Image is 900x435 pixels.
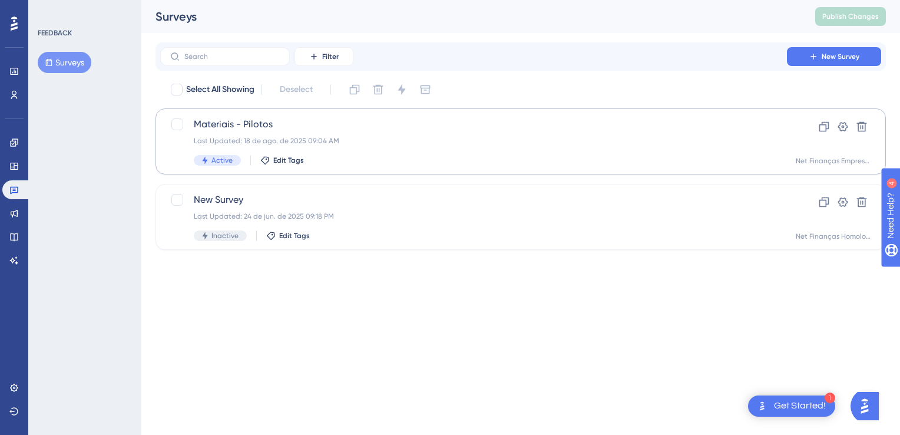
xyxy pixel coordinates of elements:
[266,231,310,240] button: Edit Tags
[322,52,339,61] span: Filter
[273,156,304,165] span: Edit Tags
[194,136,753,146] div: Last Updated: 18 de ago. de 2025 09:04 AM
[774,400,826,413] div: Get Started!
[28,3,74,17] span: Need Help?
[815,7,886,26] button: Publish Changes
[186,83,254,97] span: Select All Showing
[280,83,313,97] span: Deselect
[822,52,859,61] span: New Survey
[279,231,310,240] span: Edit Tags
[194,193,753,207] span: New Survey
[260,156,304,165] button: Edit Tags
[194,117,753,131] span: Materiais - Pilotos
[269,79,323,100] button: Deselect
[38,52,91,73] button: Surveys
[295,47,353,66] button: Filter
[748,396,835,417] div: Open Get Started! checklist, remaining modules: 1
[194,212,753,221] div: Last Updated: 24 de jun. de 2025 09:18 PM
[38,28,72,38] div: FEEDBACK
[211,156,233,165] span: Active
[82,6,85,15] div: 4
[796,156,871,166] div: Net Finanças Empresarial
[851,388,886,424] iframe: UserGuiding AI Assistant Launcher
[755,399,769,413] img: launcher-image-alternative-text
[184,52,280,61] input: Search
[787,47,881,66] button: New Survey
[822,12,879,21] span: Publish Changes
[211,231,239,240] span: Inactive
[796,232,871,241] div: Net Finanças Homologação
[825,393,835,403] div: 1
[155,8,786,25] div: Surveys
